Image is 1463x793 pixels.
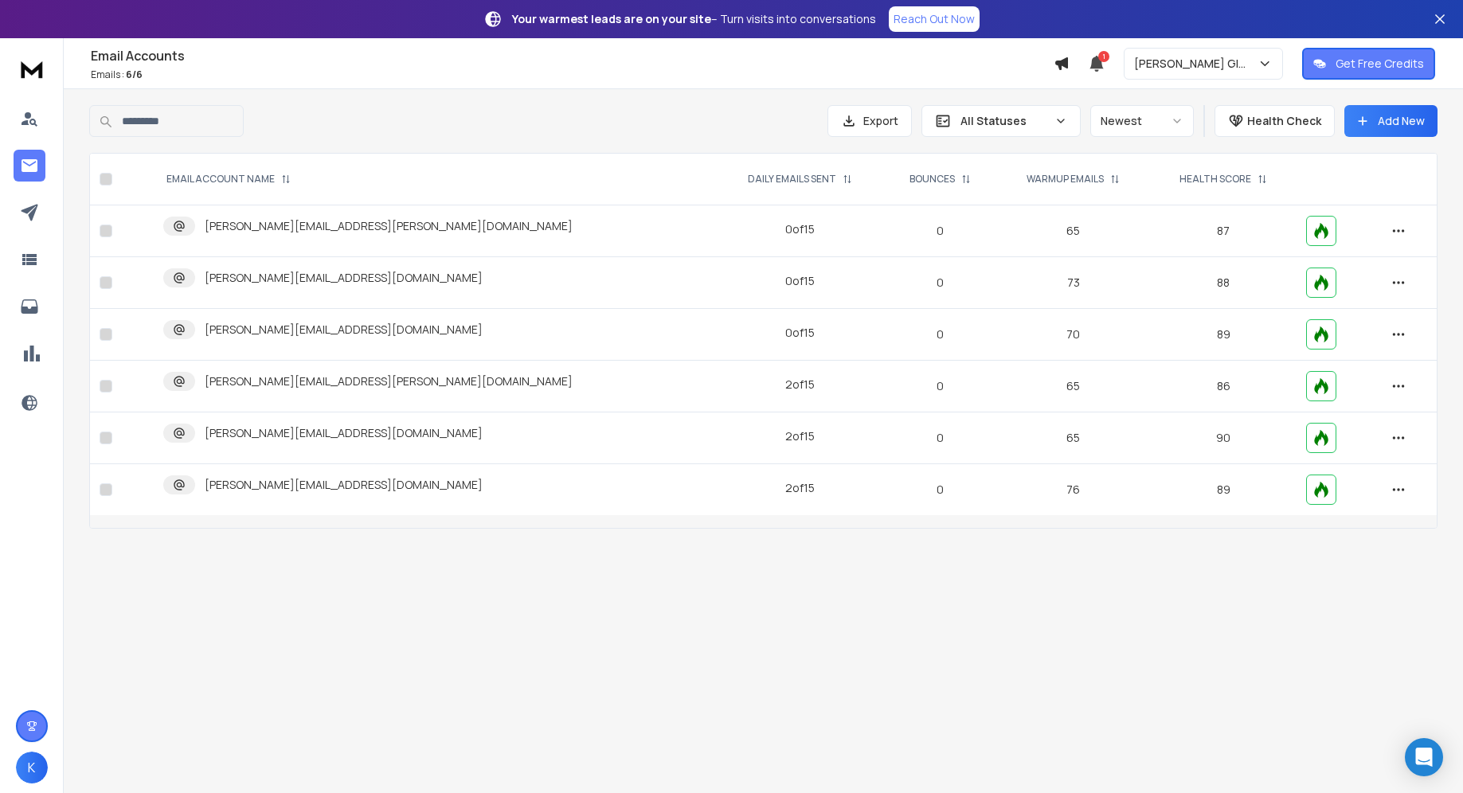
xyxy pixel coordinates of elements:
span: 6 / 6 [126,68,143,81]
td: 88 [1150,257,1297,309]
button: Get Free Credits [1302,48,1435,80]
div: 0 of 15 [785,325,815,341]
td: 65 [996,412,1150,464]
td: 73 [996,257,1150,309]
p: Emails : [91,68,1054,81]
p: 0 [894,275,987,291]
p: BOUNCES [909,173,955,186]
p: 0 [894,378,987,394]
p: All Statuses [960,113,1048,129]
p: Get Free Credits [1336,56,1424,72]
td: 65 [996,361,1150,412]
p: [PERSON_NAME] Global [1134,56,1258,72]
td: 89 [1150,309,1297,361]
button: Add New [1344,105,1438,137]
div: EMAIL ACCOUNT NAME [166,173,291,186]
td: 87 [1150,205,1297,257]
strong: Your warmest leads are on your site [512,11,711,26]
button: K [16,752,48,783]
p: [PERSON_NAME][EMAIL_ADDRESS][DOMAIN_NAME] [205,425,483,441]
div: Open Intercom Messenger [1405,738,1443,776]
h1: Email Accounts [91,46,1054,65]
span: 1 [1098,51,1109,62]
div: 0 of 15 [785,273,815,289]
p: 0 [894,326,987,342]
p: [PERSON_NAME][EMAIL_ADDRESS][DOMAIN_NAME] [205,322,483,338]
td: 70 [996,309,1150,361]
button: Health Check [1215,105,1335,137]
p: 0 [894,430,987,446]
a: Reach Out Now [889,6,980,32]
button: Export [827,105,912,137]
p: Reach Out Now [894,11,975,27]
p: 0 [894,482,987,498]
button: Newest [1090,105,1194,137]
p: WARMUP EMAILS [1027,173,1104,186]
p: [PERSON_NAME][EMAIL_ADDRESS][DOMAIN_NAME] [205,270,483,286]
p: Health Check [1247,113,1321,129]
p: [PERSON_NAME][EMAIL_ADDRESS][DOMAIN_NAME] [205,477,483,493]
div: 0 of 15 [785,221,815,237]
div: 2 of 15 [785,480,815,496]
p: – Turn visits into conversations [512,11,876,27]
p: 0 [894,223,987,239]
div: 2 of 15 [785,428,815,444]
div: 2 of 15 [785,377,815,393]
p: HEALTH SCORE [1179,173,1251,186]
td: 76 [996,464,1150,516]
td: 86 [1150,361,1297,412]
p: [PERSON_NAME][EMAIL_ADDRESS][PERSON_NAME][DOMAIN_NAME] [205,373,573,389]
img: logo [16,54,48,84]
p: DAILY EMAILS SENT [748,173,836,186]
p: [PERSON_NAME][EMAIL_ADDRESS][PERSON_NAME][DOMAIN_NAME] [205,218,573,234]
td: 90 [1150,412,1297,464]
td: 65 [996,205,1150,257]
td: 89 [1150,464,1297,516]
